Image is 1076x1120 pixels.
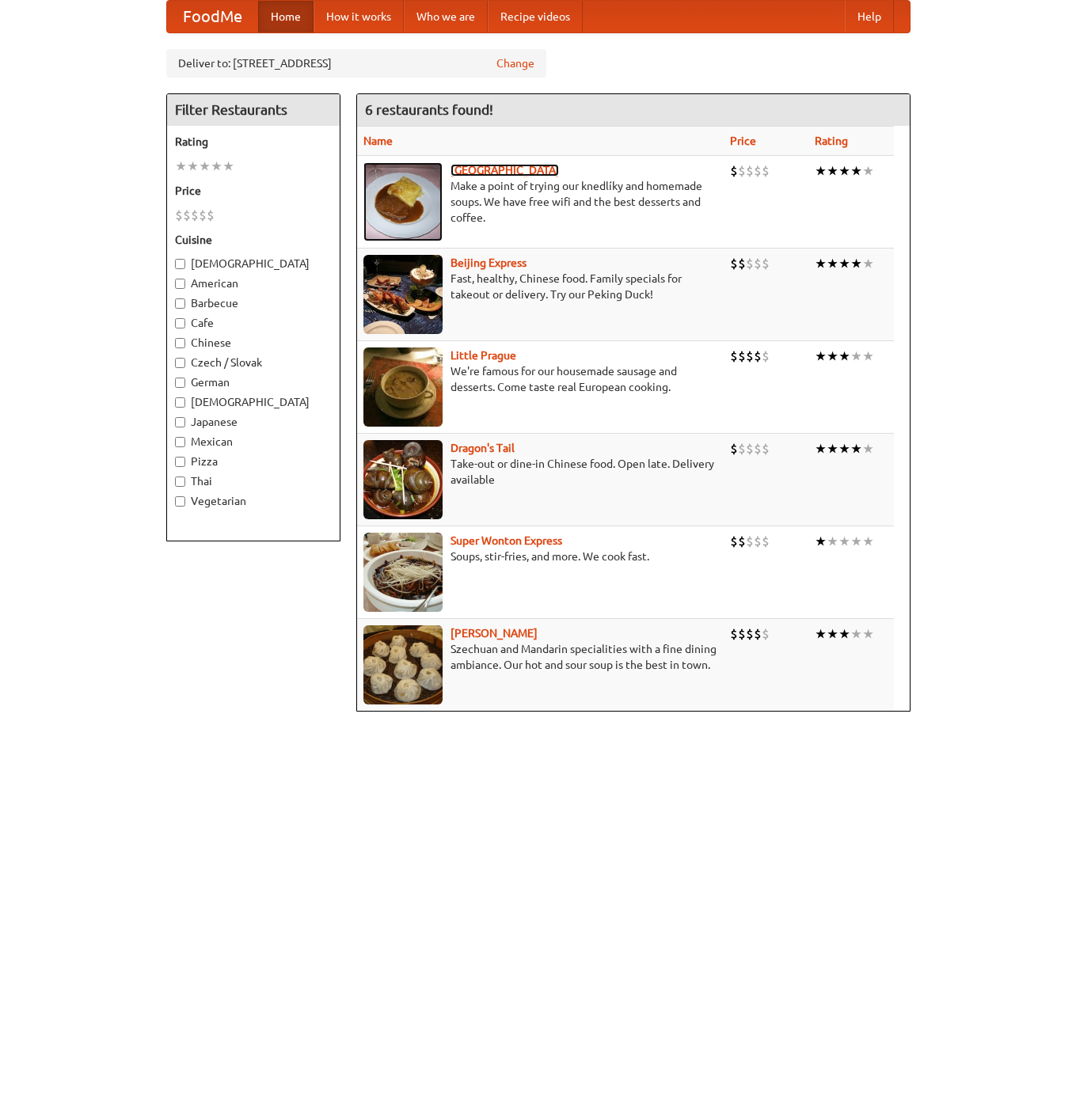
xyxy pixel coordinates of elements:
[175,158,187,175] li: ★
[815,162,827,180] li: ★
[730,625,738,643] li: $
[363,625,443,704] img: shandong.jpg
[363,255,443,334] img: beijing.jpg
[175,394,332,410] label: [DEMOGRAPHIC_DATA]
[746,347,754,365] li: $
[746,440,754,457] li: $
[175,295,332,311] label: Barbecue
[175,397,185,408] input: [DEMOGRAPHIC_DATA]
[738,347,746,365] li: $
[199,158,211,175] li: ★
[815,625,827,643] li: ★
[363,533,443,612] img: superwonton.jpg
[754,347,762,365] li: $
[175,496,185,507] input: Vegetarian
[175,256,332,271] label: [DEMOGRAPHIC_DATA]
[838,347,850,365] li: ★
[746,625,754,643] li: $
[167,1,258,32] a: FoodMe
[730,440,738,457] li: $
[850,162,862,180] li: ★
[363,347,443,427] img: littleprague.jpg
[754,255,762,272] li: $
[175,259,185,269] input: [DEMOGRAPHIC_DATA]
[175,378,185,388] input: German
[191,207,199,224] li: $
[175,335,332,351] label: Chinese
[183,207,191,224] li: $
[451,627,538,640] a: [PERSON_NAME]
[754,533,762,550] li: $
[827,255,838,272] li: ★
[862,255,874,272] li: ★
[838,533,850,550] li: ★
[738,255,746,272] li: $
[862,440,874,457] li: ★
[175,493,332,509] label: Vegetarian
[363,456,718,488] p: Take-out or dine-in Chinese food. Open late. Delivery available
[258,1,314,32] a: Home
[838,440,850,457] li: ★
[762,533,770,550] li: $
[838,625,850,643] li: ★
[451,442,515,454] a: Dragon's Tail
[762,255,770,272] li: $
[363,549,718,564] p: Soups, stir-fries, and more. We cook fast.
[738,162,746,180] li: $
[862,625,874,643] li: ★
[175,275,332,291] label: American
[862,533,874,550] li: ★
[815,135,848,147] a: Rating
[451,256,527,269] a: Beijing Express
[850,255,862,272] li: ★
[862,162,874,180] li: ★
[175,315,332,331] label: Cafe
[850,533,862,550] li: ★
[175,457,185,467] input: Pizza
[451,349,516,362] a: Little Prague
[738,625,746,643] li: $
[175,338,185,348] input: Chinese
[175,207,183,224] li: $
[363,440,443,519] img: dragon.jpg
[754,625,762,643] li: $
[404,1,488,32] a: Who we are
[754,440,762,457] li: $
[746,533,754,550] li: $
[838,162,850,180] li: ★
[762,347,770,365] li: $
[175,417,185,427] input: Japanese
[838,255,850,272] li: ★
[730,135,756,147] a: Price
[314,1,404,32] a: How it works
[175,476,185,487] input: Thai
[175,437,185,447] input: Mexican
[175,279,185,289] input: American
[175,298,185,309] input: Barbecue
[746,255,754,272] li: $
[746,162,754,180] li: $
[167,94,340,126] h4: Filter Restaurants
[738,440,746,457] li: $
[363,178,718,226] p: Make a point of trying our knedlíky and homemade soups. We have free wifi and the best desserts a...
[451,164,559,177] b: [GEOGRAPHIC_DATA]
[175,232,332,248] h5: Cuisine
[175,473,332,489] label: Thai
[730,255,738,272] li: $
[363,363,718,395] p: We're famous for our housemade sausage and desserts. Come taste real European cooking.
[175,414,332,430] label: Japanese
[754,162,762,180] li: $
[175,454,332,469] label: Pizza
[175,374,332,390] label: German
[175,434,332,450] label: Mexican
[207,207,215,224] li: $
[496,55,534,71] a: Change
[850,440,862,457] li: ★
[451,534,562,547] b: Super Wonton Express
[175,355,332,370] label: Czech / Slovak
[166,49,546,78] div: Deliver to: [STREET_ADDRESS]
[363,271,718,302] p: Fast, healthy, Chinese food. Family specials for takeout or delivery. Try our Peking Duck!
